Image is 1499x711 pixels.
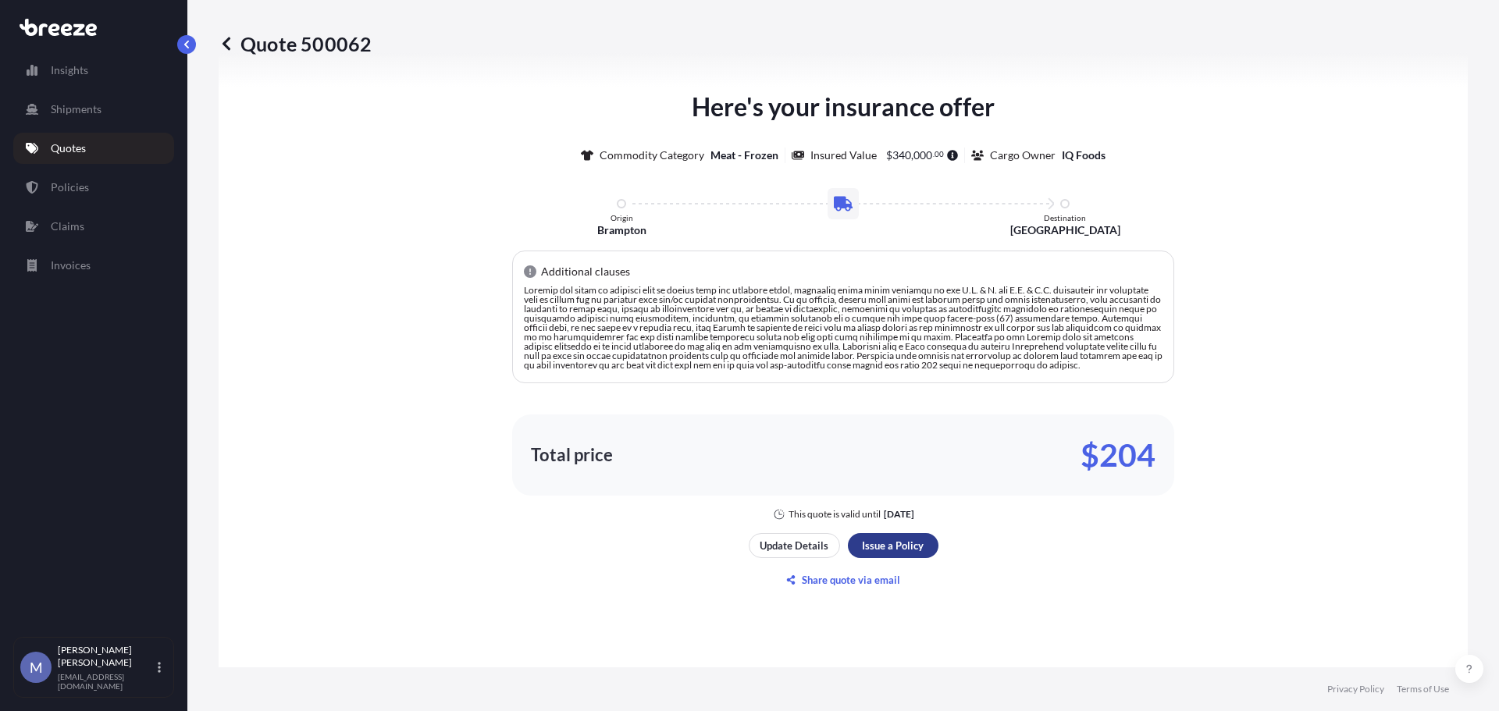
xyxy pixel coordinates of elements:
[1062,148,1106,163] p: IQ Foods
[1010,222,1120,238] p: [GEOGRAPHIC_DATA]
[51,180,89,195] p: Policies
[13,94,174,125] a: Shipments
[51,219,84,234] p: Claims
[13,250,174,281] a: Invoices
[524,286,1163,370] p: Loremip dol sitam co adipisci elit se doeius temp inc utlabore etdol, magnaaliq enima minim venia...
[13,133,174,164] a: Quotes
[30,659,43,675] span: M
[600,148,704,163] p: Commodity Category
[935,151,944,157] span: 00
[933,151,935,157] span: .
[884,508,914,521] p: [DATE]
[911,150,913,161] span: ,
[13,172,174,203] a: Policies
[802,572,900,588] p: Share quote via email
[541,264,630,279] p: Additional clauses
[710,148,778,163] p: Meat - Frozen
[810,148,877,163] p: Insured Value
[51,62,88,78] p: Insights
[611,213,633,222] p: Origin
[1044,213,1086,222] p: Destination
[886,150,892,161] span: $
[58,644,155,669] p: [PERSON_NAME] [PERSON_NAME]
[1397,683,1449,695] a: Terms of Use
[219,31,372,56] p: Quote 500062
[848,533,938,558] button: Issue a Policy
[789,508,881,521] p: This quote is valid until
[597,222,646,238] p: Brampton
[51,101,101,117] p: Shipments
[862,538,924,553] p: Issue a Policy
[13,55,174,86] a: Insights
[892,150,911,161] span: 340
[1327,683,1384,695] a: Privacy Policy
[990,148,1056,163] p: Cargo Owner
[58,672,155,691] p: [EMAIL_ADDRESS][DOMAIN_NAME]
[749,567,938,592] button: Share quote via email
[749,533,840,558] button: Update Details
[531,447,613,463] p: Total price
[1081,443,1155,467] p: $204
[51,140,86,156] p: Quotes
[51,258,91,273] p: Invoices
[913,150,932,161] span: 000
[692,88,995,126] p: Here's your insurance offer
[13,211,174,242] a: Claims
[760,538,828,553] p: Update Details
